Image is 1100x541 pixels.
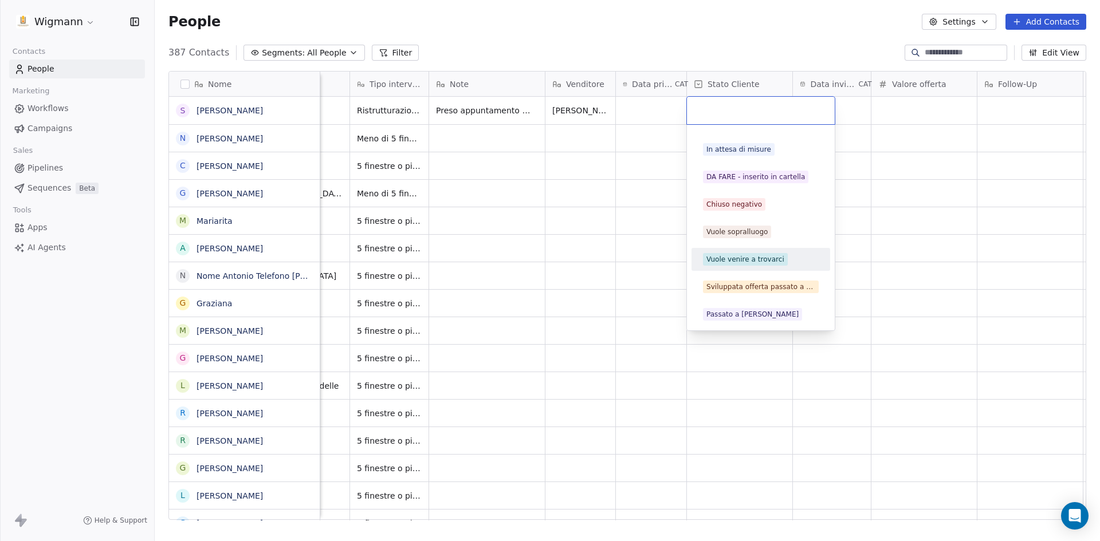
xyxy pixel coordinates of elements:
[706,309,799,319] div: Passato a [PERSON_NAME]
[706,227,768,237] div: Vuole sopralluogo
[706,254,784,264] div: Vuole venire a trovarci
[706,282,815,292] div: Sviluppata offerta passato a [PERSON_NAME]
[706,199,762,210] div: Chiuso negativo
[692,28,830,326] div: Suggestions
[706,172,805,182] div: DA FARE - inserito in cartella
[706,144,771,155] div: In attesa di misure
